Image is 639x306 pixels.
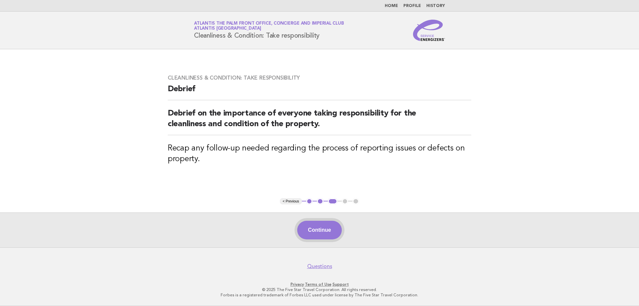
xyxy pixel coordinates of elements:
[332,282,349,287] a: Support
[317,198,323,205] button: 2
[116,292,523,298] p: Forbes is a registered trademark of Forbes LLC used under license by The Five Star Travel Corpora...
[385,4,398,8] a: Home
[116,282,523,287] p: · ·
[194,21,344,31] a: Atlantis The Palm Front Office, Concierge and Imperial ClubAtlantis [GEOGRAPHIC_DATA]
[168,84,471,100] h2: Debrief
[297,221,341,239] button: Continue
[305,282,331,287] a: Terms of Use
[291,282,304,287] a: Privacy
[194,22,344,39] h1: Cleanliness & Condition: Take responsibility
[280,198,302,205] button: < Previous
[307,263,332,270] a: Questions
[194,27,261,31] span: Atlantis [GEOGRAPHIC_DATA]
[168,75,471,81] h3: Cleanliness & Condition: Take responsibility
[413,20,445,41] img: Service Energizers
[116,287,523,292] p: © 2025 The Five Star Travel Corporation. All rights reserved.
[168,143,471,164] h3: Recap any follow-up needed regarding the process of reporting issues or defects on property.
[426,4,445,8] a: History
[403,4,421,8] a: Profile
[306,198,313,205] button: 1
[168,108,471,135] h2: Debrief on the importance of everyone taking responsibility for the cleanliness and condition of ...
[328,198,337,205] button: 3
